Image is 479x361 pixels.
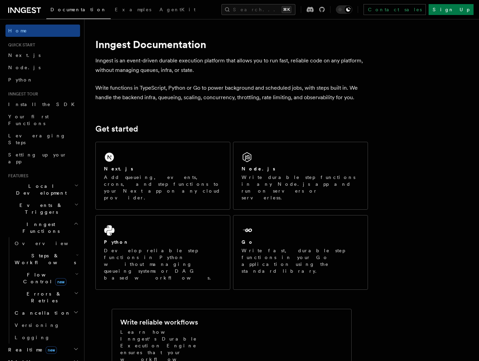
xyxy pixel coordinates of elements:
h2: Write reliable workflows [120,317,198,327]
h2: Next.js [104,165,133,172]
a: Python [5,74,80,86]
span: AgentKit [159,7,196,12]
a: Versioning [12,319,80,331]
button: Search...⌘K [221,4,295,15]
button: Errors & Retries [12,288,80,307]
span: Logging [15,335,50,340]
a: Node.jsWrite durable step functions in any Node.js app and run on servers or serverless. [233,142,368,210]
a: Setting up your app [5,149,80,168]
span: Cancellation [12,310,71,316]
p: Write fast, durable step functions in your Go application using the standard library. [242,247,359,274]
a: Leveraging Steps [5,130,80,149]
a: Logging [12,331,80,344]
span: Install the SDK [8,102,79,107]
div: Inngest Functions [5,237,80,344]
span: Next.js [8,52,41,58]
a: Home [5,25,80,37]
button: Realtimenew [5,344,80,356]
span: Node.js [8,65,41,70]
span: Versioning [15,322,60,328]
button: Local Development [5,180,80,199]
h2: Python [104,239,129,245]
span: Events & Triggers [5,202,74,215]
a: Contact sales [364,4,426,15]
span: Errors & Retries [12,290,74,304]
a: Documentation [46,2,111,19]
span: Overview [15,241,85,246]
a: Next.jsAdd queueing, events, crons, and step functions to your Next app on any cloud provider. [95,142,230,210]
span: Realtime [5,346,57,353]
a: PythonDevelop reliable step functions in Python without managing queueing systems or DAG based wo... [95,215,230,290]
p: Inngest is an event-driven durable execution platform that allows you to run fast, reliable code ... [95,56,368,75]
span: Inngest tour [5,91,38,97]
button: Steps & Workflows [12,250,80,269]
span: Home [8,27,27,34]
a: Node.js [5,61,80,74]
kbd: ⌘K [282,6,291,13]
button: Events & Triggers [5,199,80,218]
button: Cancellation [12,307,80,319]
a: Overview [12,237,80,250]
span: Inngest Functions [5,221,74,235]
a: Get started [95,124,138,134]
span: Examples [115,7,151,12]
h2: Go [242,239,254,245]
span: Steps & Workflows [12,252,76,266]
span: Flow Control [12,271,75,285]
span: Features [5,173,28,179]
a: Sign Up [429,4,474,15]
h1: Inngest Documentation [95,38,368,50]
a: GoWrite fast, durable step functions in your Go application using the standard library. [233,215,368,290]
p: Add queueing, events, crons, and step functions to your Next app on any cloud provider. [104,174,222,201]
button: Toggle dark mode [336,5,352,14]
p: Write durable step functions in any Node.js app and run on servers or serverless. [242,174,359,201]
a: AgentKit [155,2,200,18]
button: Inngest Functions [5,218,80,237]
p: Write functions in TypeScript, Python or Go to power background and scheduled jobs, with steps bu... [95,83,368,102]
a: Next.js [5,49,80,61]
span: Leveraging Steps [8,133,66,145]
p: Develop reliable step functions in Python without managing queueing systems or DAG based workflows. [104,247,222,281]
span: new [46,346,57,354]
span: Quick start [5,42,35,48]
span: Setting up your app [8,152,67,164]
span: Documentation [50,7,107,12]
button: Flow Controlnew [12,269,80,288]
span: Python [8,77,33,82]
h2: Node.js [242,165,275,172]
span: new [55,278,66,286]
span: Your first Functions [8,114,49,126]
a: Examples [111,2,155,18]
a: Install the SDK [5,98,80,110]
span: Local Development [5,183,74,196]
a: Your first Functions [5,110,80,130]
